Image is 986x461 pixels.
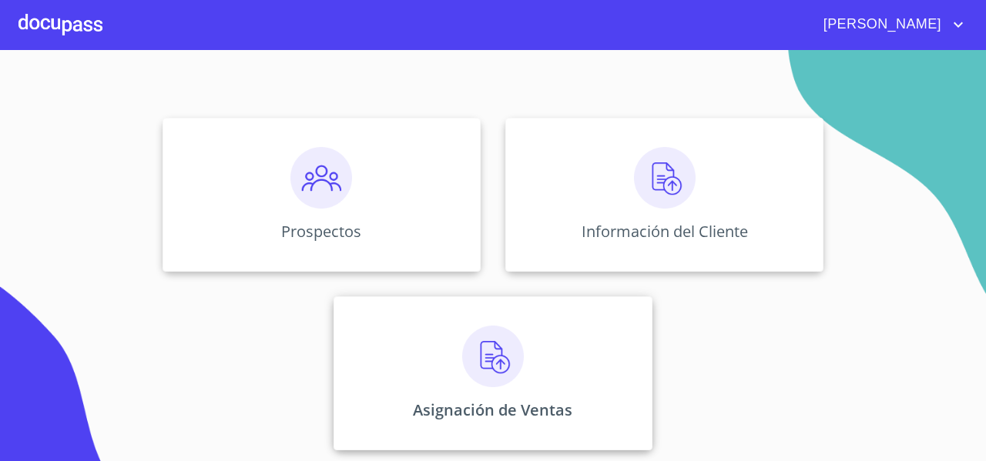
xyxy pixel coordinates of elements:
span: [PERSON_NAME] [812,12,949,37]
img: carga.png [634,147,696,209]
p: Información del Cliente [582,221,748,242]
img: carga.png [462,326,524,387]
button: account of current user [812,12,968,37]
img: prospectos.png [290,147,352,209]
p: Prospectos [281,221,361,242]
p: Asignación de Ventas [413,399,572,420]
